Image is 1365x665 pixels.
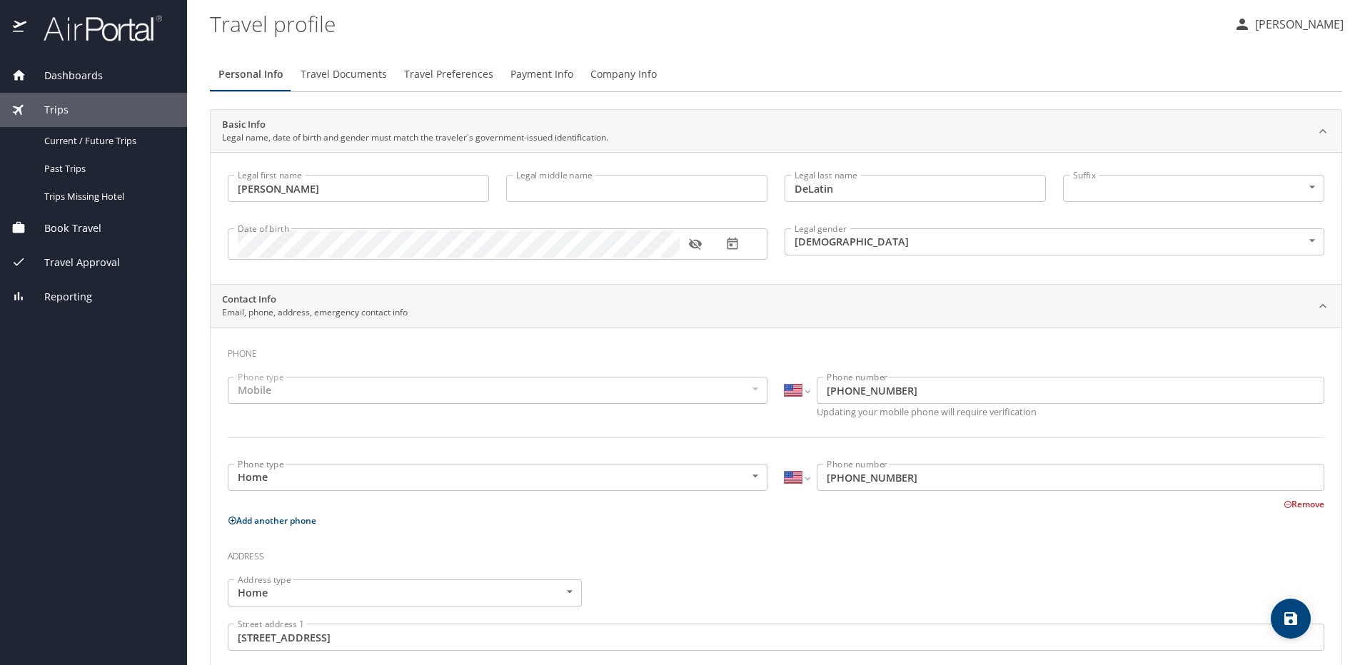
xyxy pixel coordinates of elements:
[1251,16,1344,33] p: [PERSON_NAME]
[222,118,608,132] h2: Basic Info
[26,255,120,270] span: Travel Approval
[404,66,493,83] span: Travel Preferences
[228,464,767,491] div: Home
[44,190,170,203] span: Trips Missing Hotel
[13,14,28,42] img: icon-airportal.png
[26,220,101,236] span: Book Travel
[228,579,582,606] div: Home
[28,14,162,42] img: airportal-logo.png
[211,152,1341,284] div: Basic InfoLegal name, date of birth and gender must match the traveler's government-issued identi...
[44,162,170,176] span: Past Trips
[301,66,387,83] span: Travel Documents
[26,68,103,83] span: Dashboards
[222,131,608,144] p: Legal name, date of birth and gender must match the traveler's government-issued identification.
[26,289,92,305] span: Reporting
[228,377,767,404] div: Mobile
[1284,498,1324,510] button: Remove
[211,110,1341,153] div: Basic InfoLegal name, date of birth and gender must match the traveler's government-issued identi...
[228,338,1324,362] h3: Phone
[510,66,573,83] span: Payment Info
[210,1,1222,46] h1: Travel profile
[222,293,408,307] h2: Contact Info
[44,134,170,148] span: Current / Future Trips
[228,541,1324,565] h3: Address
[1228,11,1349,37] button: [PERSON_NAME]
[218,66,283,83] span: Personal Info
[211,285,1341,328] div: Contact InfoEmail, phone, address, emergency contact info
[228,514,316,527] button: Add another phone
[817,407,1324,417] p: Updating your mobile phone will require verification
[1063,175,1324,202] div: ​
[590,66,657,83] span: Company Info
[222,306,408,319] p: Email, phone, address, emergency contact info
[26,102,69,118] span: Trips
[210,57,1342,91] div: Profile
[1271,599,1311,639] button: save
[785,228,1324,255] div: [DEMOGRAPHIC_DATA]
